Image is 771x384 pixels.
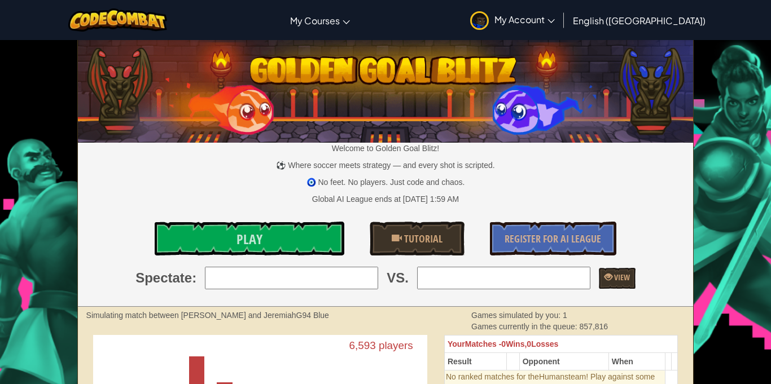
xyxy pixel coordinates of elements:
[86,311,329,320] strong: Simulating match between [PERSON_NAME] and JeremiahG94 Blue
[68,8,167,32] img: CodeCombat logo
[563,311,567,320] span: 1
[612,272,630,283] span: View
[490,222,616,255] a: Register for AI League
[312,193,459,205] div: Global AI League ends at [DATE] 1:59 AM
[370,222,465,255] a: Tutorial
[573,15,706,27] span: English ([GEOGRAPHIC_DATA])
[78,160,694,171] p: ⚽ Where soccer meets strategy — and every shot is scripted.
[506,339,527,348] span: Wins,
[465,2,560,38] a: My Account
[448,339,465,348] span: Your
[78,176,694,188] p: 🧿 No feet. No players. Just code and chaos.
[505,232,601,246] span: Register for AI League
[494,14,555,25] span: My Account
[567,5,711,36] a: English ([GEOGRAPHIC_DATA])
[444,353,506,370] th: Result
[290,15,340,27] span: My Courses
[444,336,677,353] th: 0 0
[387,268,409,288] span: VS.
[192,268,196,288] span: :
[471,311,563,320] span: Games simulated by you:
[402,232,443,246] span: Tutorial
[135,268,192,288] span: Spectate
[519,353,608,370] th: Opponent
[284,5,356,36] a: My Courses
[471,322,579,331] span: Games currently in the queue:
[236,230,262,248] span: Play
[580,322,608,331] span: 857,816
[446,372,539,381] span: No ranked matches for the
[470,11,489,30] img: avatar
[531,339,558,348] span: Losses
[608,353,665,370] th: When
[78,143,694,154] p: Welcome to Golden Goal Blitz!
[349,340,413,352] text: 6,593 players
[465,339,502,348] span: Matches -
[78,36,694,143] img: Golden Goal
